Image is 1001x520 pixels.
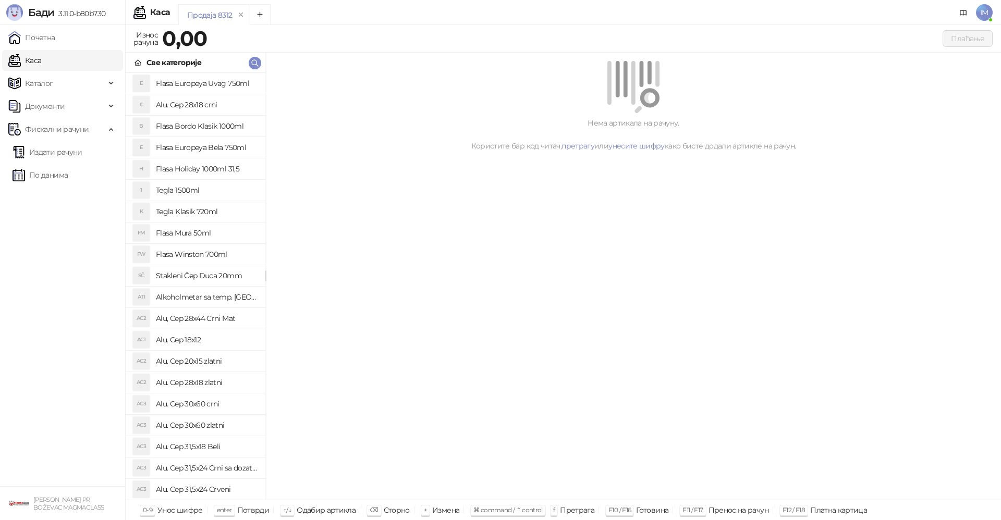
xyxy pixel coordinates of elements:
[234,10,248,19] button: remove
[25,96,65,117] span: Документи
[133,331,150,348] div: AC1
[283,506,291,514] span: ↑/↓
[297,503,356,517] div: Одабир артикла
[553,506,555,514] span: f
[156,160,257,177] h4: Flasa Holiday 1000ml 31,5
[370,506,378,514] span: ⌫
[156,374,257,391] h4: Alu. Cep 28x18 zlatni
[8,50,41,71] a: Каса
[384,503,410,517] div: Сторно
[156,225,257,241] h4: Flasa Mura 50ml
[133,160,150,177] div: H
[126,73,265,500] div: grid
[162,26,207,51] strong: 0,00
[955,4,972,21] a: Документација
[156,331,257,348] h4: Alu. Cep 18x12
[156,96,257,113] h4: Alu. Cep 28x18 crni
[133,267,150,284] div: SČ
[25,119,89,140] span: Фискални рачуни
[217,506,232,514] span: enter
[156,75,257,92] h4: Flasa Europeya Uvag 750ml
[133,289,150,305] div: ATI
[156,182,257,199] h4: Tegla 1500ml
[133,203,150,220] div: K
[133,438,150,455] div: AC3
[54,9,105,18] span: 3.11.0-b80b730
[33,496,104,511] small: [PERSON_NAME] PR BOŽEVAC MAGMAGLASS
[150,8,170,17] div: Каса
[157,503,203,517] div: Унос шифре
[133,182,150,199] div: 1
[133,225,150,241] div: FM
[250,4,271,25] button: Add tab
[709,503,768,517] div: Пренос на рачун
[133,96,150,113] div: C
[608,141,665,151] a: унесите шифру
[561,141,594,151] a: претрагу
[25,73,53,94] span: Каталог
[156,310,257,327] h4: Alu, Cep 28x44 Crni Mat
[133,353,150,369] div: AC2
[133,139,150,156] div: E
[156,438,257,455] h4: Alu. Cep 31,5x18 Beli
[133,395,150,412] div: AC3
[156,481,257,498] h4: Alu. Cep 31,5x24 Crveni
[560,503,594,517] div: Претрага
[156,246,257,263] h4: Flasa Winston 700ml
[147,57,201,68] div: Све категорије
[156,353,257,369] h4: Alu. Cep 20x15 zlatni
[608,506,631,514] span: F10 / F16
[473,506,543,514] span: ⌘ command / ⌃ control
[278,117,988,152] div: Нема артикала на рачуну. Користите бар код читач, или како бисте додали артикле на рачун.
[156,460,257,476] h4: Alu. Cep 31,5x24 Crni sa dozatorom
[156,267,257,284] h4: Stakleni Čep Duca 20mm
[943,30,993,47] button: Плаћање
[143,506,152,514] span: 0-9
[424,506,427,514] span: +
[156,203,257,220] h4: Tegla Klasik 720ml
[976,4,993,21] span: IM
[6,4,23,21] img: Logo
[156,289,257,305] h4: Alkoholmetar sa temp. [GEOGRAPHIC_DATA]
[133,460,150,476] div: AC3
[156,395,257,412] h4: Alu. Cep 30x60 crni
[133,118,150,134] div: B
[8,27,55,48] a: Почетна
[237,503,270,517] div: Потврди
[187,9,232,21] div: Продаја 8312
[133,481,150,498] div: AC3
[133,75,150,92] div: E
[783,506,805,514] span: F12 / F18
[8,493,29,514] img: 64x64-companyLogo-1893ffd3-f8d7-40ed-872e-741d608dc9d9.png
[13,165,68,185] a: По данима
[432,503,459,517] div: Измена
[133,417,150,434] div: AC3
[28,6,54,19] span: Бади
[156,139,257,156] h4: Flasa Europeya Bela 750ml
[156,417,257,434] h4: Alu. Cep 30x60 zlatni
[133,374,150,391] div: AC2
[156,118,257,134] h4: Flasa Bordo Klasik 1000ml
[636,503,668,517] div: Готовина
[133,246,150,263] div: FW
[810,503,867,517] div: Платна картица
[682,506,703,514] span: F11 / F17
[133,310,150,327] div: AC2
[131,28,160,49] div: Износ рачуна
[13,142,82,163] a: Издати рачуни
